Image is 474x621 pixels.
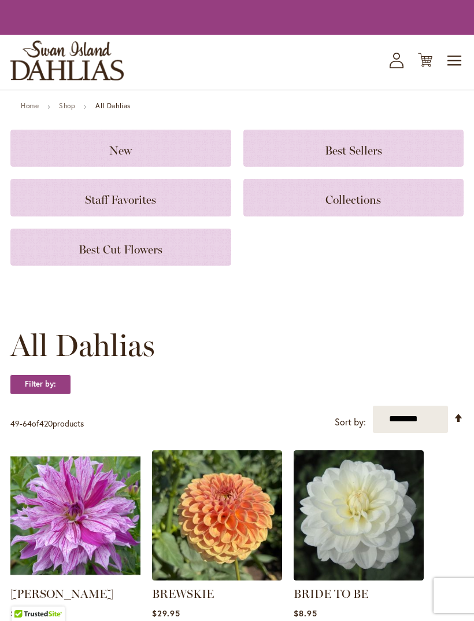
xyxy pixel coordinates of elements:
[10,229,231,266] a: Best Cut Flowers
[10,41,124,80] a: store logo
[9,580,41,612] iframe: Launch Accessibility Center
[10,450,140,580] img: Brandon Michael
[294,572,424,583] a: BRIDE TO BE
[243,130,464,167] a: Best Sellers
[39,418,53,429] span: 420
[294,450,424,580] img: BRIDE TO BE
[152,587,214,601] a: BREWSKIE
[335,411,366,433] label: Sort by:
[10,130,231,167] a: New
[152,608,180,619] span: $29.95
[10,418,20,429] span: 49
[10,608,39,619] span: $22.95
[85,193,156,207] span: Staff Favorites
[59,101,75,110] a: Shop
[21,101,39,110] a: Home
[325,144,382,157] span: Best Sellers
[243,179,464,216] a: Collections
[23,418,32,429] span: 64
[10,328,155,363] span: All Dahlias
[79,242,162,256] span: Best Cut Flowers
[95,101,131,110] strong: All Dahlias
[152,450,282,580] img: BREWSKIE
[294,608,317,619] span: $8.95
[294,587,368,601] a: BRIDE TO BE
[109,144,132,157] span: New
[10,374,71,394] strong: Filter by:
[10,179,231,216] a: Staff Favorites
[325,193,381,207] span: Collections
[10,414,84,433] p: - of products
[10,587,113,601] a: [PERSON_NAME]
[152,572,282,583] a: BREWSKIE
[10,572,140,583] a: Brandon Michael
